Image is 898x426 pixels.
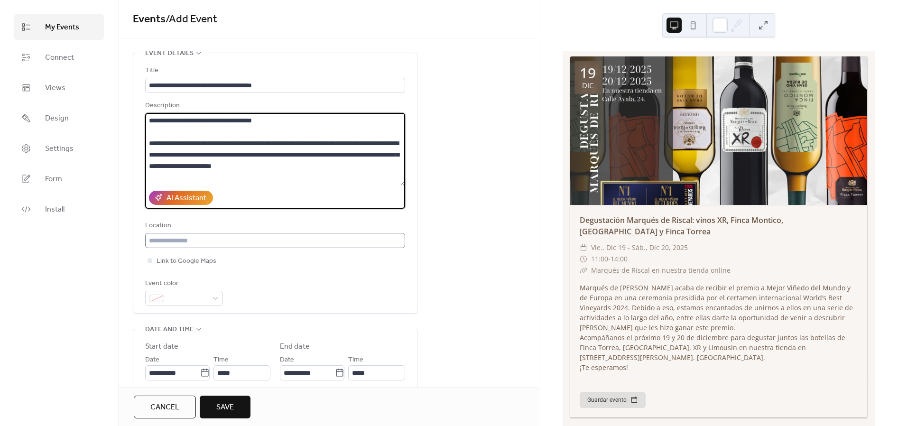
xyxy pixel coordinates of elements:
span: Form [45,174,62,185]
div: AI Assistant [167,193,206,204]
div: ​ [580,253,587,265]
a: Form [14,166,104,192]
span: Save [216,402,234,413]
div: Title [145,65,403,76]
span: Date [145,354,159,366]
span: Views [45,83,65,94]
a: Views [14,75,104,101]
span: 14:00 [611,253,628,265]
div: Marqués de [PERSON_NAME] acaba de recibir el premio a Mejor Viñedo del Mundo y de Europa en una c... [570,283,867,372]
span: Settings [45,143,74,155]
span: Date and time [145,324,194,335]
div: Start date [145,341,178,352]
span: - [608,253,611,265]
a: Marqués de Riscal en nuestra tienda online [591,266,731,275]
span: Design [45,113,69,124]
div: Event color [145,278,221,289]
span: vie., dic 19 - sáb., dic 20, 2025 [591,242,688,253]
button: Cancel [134,396,196,418]
a: My Events [14,14,104,40]
a: Design [14,105,104,131]
div: Location [145,220,403,232]
div: ​ [580,242,587,253]
a: Events [133,9,166,30]
a: Install [14,196,104,222]
span: Install [45,204,65,215]
span: / Add Event [166,9,217,30]
a: Connect [14,45,104,70]
span: Link to Google Maps [157,256,216,267]
span: Event details [145,48,194,59]
span: Connect [45,52,74,64]
div: Description [145,100,403,111]
div: 19 [580,66,596,80]
div: End date [280,341,310,352]
span: Cancel [150,402,179,413]
span: Date [280,354,294,366]
a: Degustación Marqués de Riscal: vinos XR, Finca Montico, [GEOGRAPHIC_DATA] y Finca Torrea [580,215,783,237]
div: dic [582,82,593,89]
button: Guardar evento [580,392,646,408]
span: My Events [45,22,79,33]
span: 11:00 [591,253,608,265]
button: AI Assistant [149,191,213,205]
span: Time [213,354,229,366]
a: Settings [14,136,104,161]
span: Time [348,354,363,366]
div: ​ [580,265,587,276]
button: Save [200,396,250,418]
